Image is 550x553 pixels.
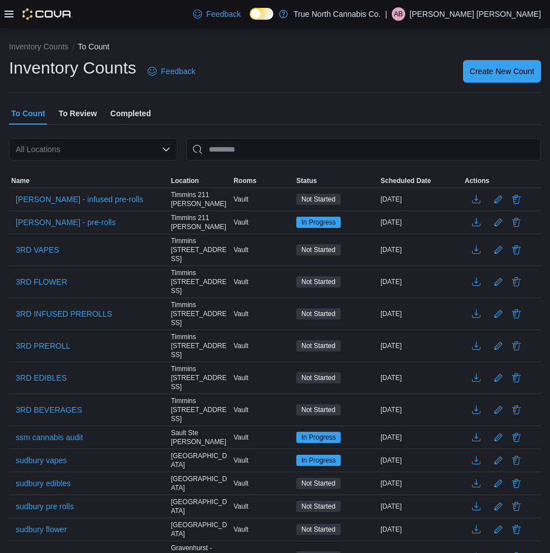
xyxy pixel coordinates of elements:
span: [PERSON_NAME] - infused pre-rolls [16,194,143,205]
button: Edit count details [492,475,505,492]
button: Edit count details [492,337,505,354]
span: sudbury edibles [16,478,71,489]
span: Not Started [301,277,336,287]
div: [DATE] [378,339,462,353]
span: Sault Ste [PERSON_NAME] [171,428,229,446]
span: 3RD PREROLL [16,340,70,351]
button: Delete [510,431,523,444]
span: AB [394,7,403,21]
span: Not Started [301,341,336,351]
button: sudbury pre rolls [11,498,79,515]
button: Name [9,174,168,188]
button: Delete [510,193,523,206]
span: Not Started [301,478,336,488]
div: [DATE] [378,307,462,321]
button: Edit count details [492,305,505,322]
span: In Progress [296,217,341,228]
button: 3RD BEVERAGES [11,401,86,418]
button: sudbury flower [11,521,71,538]
span: Not Started [301,501,336,511]
button: Status [294,174,378,188]
button: Delete [510,403,523,417]
span: Timmins [STREET_ADDRESS] [171,300,229,327]
div: Vault [231,500,294,513]
span: Not Started [301,245,336,255]
div: [DATE] [378,216,462,229]
span: Timmins [STREET_ADDRESS] [171,396,229,423]
button: Delete [510,477,523,490]
span: Not Started [296,276,341,287]
button: Edit count details [492,273,505,290]
div: [DATE] [378,454,462,467]
div: Vault [231,193,294,206]
button: 3RD FLOWER [11,273,72,290]
span: sudbury vapes [16,455,67,466]
span: Actions [465,176,489,185]
div: [DATE] [378,523,462,536]
button: Edit count details [492,498,505,515]
button: Delete [510,454,523,467]
img: Cova [22,8,72,20]
button: Delete [510,371,523,385]
span: Not Started [296,404,341,415]
span: sudbury flower [16,524,67,535]
button: 3RD INFUSED PREROLLS [11,305,117,322]
span: Not Started [301,373,336,383]
div: Vault [231,339,294,353]
p: True North Cannabis Co. [294,7,381,21]
span: Feedback [207,8,241,20]
span: 3RD BEVERAGES [16,404,82,415]
span: 3RD FLOWER [16,276,67,287]
span: In Progress [301,217,336,227]
button: Edit count details [492,369,505,386]
div: [DATE] [378,371,462,385]
div: Vault [231,371,294,385]
span: Location [171,176,199,185]
span: 3RD INFUSED PREROLLS [16,308,112,319]
div: Vault [231,243,294,257]
span: Not Started [296,244,341,255]
div: [DATE] [378,477,462,490]
span: Name [11,176,30,185]
button: Edit count details [492,521,505,538]
button: Delete [510,243,523,257]
nav: An example of EuiBreadcrumbs [9,41,541,54]
button: Create New Count [463,60,541,83]
span: Feedback [161,66,195,77]
button: Delete [510,500,523,513]
button: Delete [510,275,523,289]
span: Not Started [296,308,341,319]
button: 3RD VAPES [11,241,64,258]
button: Delete [510,339,523,353]
button: sudbury vapes [11,452,71,469]
button: sudbury edibles [11,475,75,492]
button: Scheduled Date [378,174,462,188]
span: Not Started [296,340,341,351]
span: To Count [11,102,45,125]
div: [DATE] [378,193,462,206]
span: Scheduled Date [381,176,431,185]
button: Open list of options [162,145,171,154]
span: Not Started [296,194,341,205]
span: In Progress [296,432,341,443]
span: sudbury pre rolls [16,501,74,512]
button: To Count [78,42,109,51]
a: Feedback [143,60,200,83]
input: Dark Mode [250,8,273,20]
button: Delete [510,216,523,229]
span: Timmins 211 [PERSON_NAME] [171,213,229,231]
div: Vault [231,431,294,444]
span: Not Started [296,372,341,383]
button: Inventory Counts [9,42,68,51]
span: [GEOGRAPHIC_DATA] [171,451,229,469]
button: Edit count details [492,214,505,231]
div: Vault [231,216,294,229]
button: Edit count details [492,191,505,208]
div: Vault [231,523,294,536]
span: Timmins 211 [PERSON_NAME] [171,190,229,208]
span: Not Started [301,405,336,415]
span: In Progress [296,455,341,466]
span: Completed [111,102,151,125]
span: [PERSON_NAME] - pre-rolls [16,217,116,228]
